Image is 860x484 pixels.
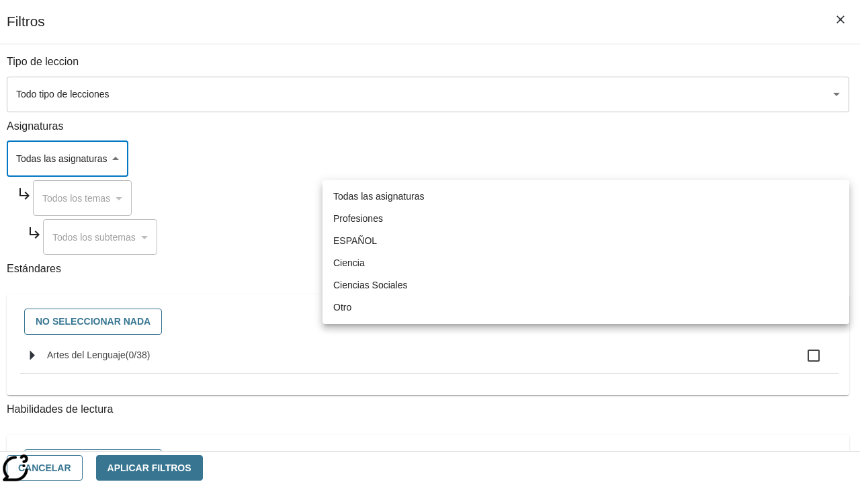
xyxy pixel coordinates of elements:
ul: Seleccione una Asignatura [322,180,849,324]
li: Todas las asignaturas [322,186,849,208]
li: Profesiones [322,208,849,230]
li: ESPAÑOL [322,230,849,252]
li: Otro [322,296,849,319]
li: Ciencias Sociales [322,274,849,296]
li: Ciencia [322,252,849,274]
